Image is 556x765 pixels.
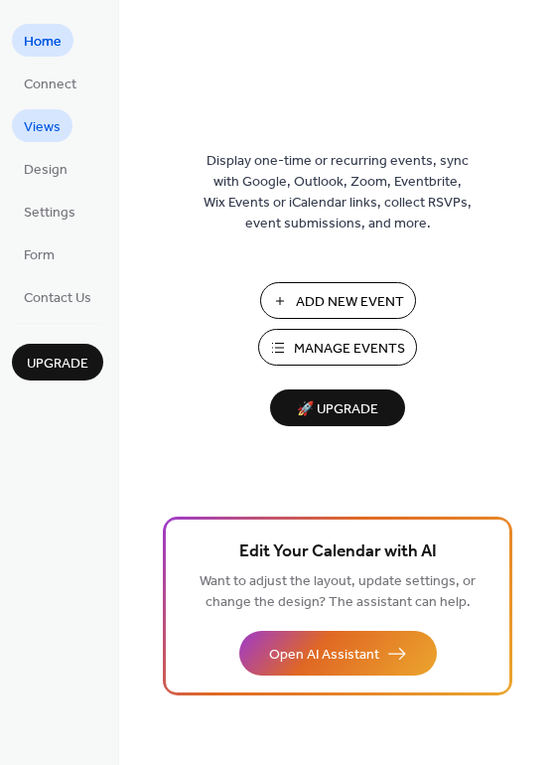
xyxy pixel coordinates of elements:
[12,237,67,270] a: Form
[239,631,437,676] button: Open AI Assistant
[24,203,75,224] span: Settings
[24,288,91,309] span: Contact Us
[12,24,73,57] a: Home
[260,282,416,319] button: Add New Event
[27,354,88,375] span: Upgrade
[239,538,437,566] span: Edit Your Calendar with AI
[24,32,62,53] span: Home
[294,339,405,360] span: Manage Events
[270,389,405,426] button: 🚀 Upgrade
[12,280,103,313] a: Contact Us
[204,151,472,234] span: Display one-time or recurring events, sync with Google, Outlook, Zoom, Eventbrite, Wix Events or ...
[269,645,379,666] span: Open AI Assistant
[12,344,103,381] button: Upgrade
[24,245,55,266] span: Form
[200,568,476,616] span: Want to adjust the layout, update settings, or change the design? The assistant can help.
[24,160,68,181] span: Design
[12,67,88,99] a: Connect
[258,329,417,366] button: Manage Events
[12,109,72,142] a: Views
[282,396,393,423] span: 🚀 Upgrade
[24,75,76,95] span: Connect
[296,292,404,313] span: Add New Event
[12,152,79,185] a: Design
[12,195,87,228] a: Settings
[24,117,61,138] span: Views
